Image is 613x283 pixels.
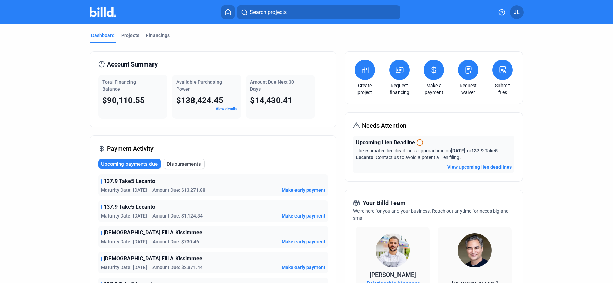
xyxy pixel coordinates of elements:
[510,5,524,19] button: JL
[362,121,406,130] span: Needs Attention
[101,264,147,271] span: Maturity Date: [DATE]
[102,79,136,92] span: Total Financing Balance
[102,96,145,105] span: $90,110.55
[107,144,154,153] span: Payment Activity
[104,177,155,185] span: 137.9 Take5 Lecanto
[104,203,155,211] span: 137.9 Take5 Lecanto
[458,233,492,267] img: Territory Manager
[456,82,480,96] a: Request waiver
[514,8,520,16] span: JL
[282,212,325,219] button: Make early payment
[491,82,514,96] a: Submit files
[356,148,498,160] span: The estimated lien deadline is approaching on for . Contact us to avoid a potential lien filing.
[250,79,294,92] span: Amount Due Next 30 Days
[282,264,325,271] button: Make early payment
[152,238,199,245] span: Amount Due: $730.46
[216,107,237,111] a: View details
[237,5,400,19] button: Search projects
[121,32,139,39] div: Projects
[101,161,158,167] span: Upcoming payments due
[370,271,416,278] span: [PERSON_NAME]
[376,233,410,267] img: Relationship Manager
[101,187,147,193] span: Maturity Date: [DATE]
[90,7,117,17] img: Billd Company Logo
[104,229,202,237] span: [DEMOGRAPHIC_DATA] Fill A Kissimmee
[451,148,465,153] span: [DATE]
[101,238,147,245] span: Maturity Date: [DATE]
[250,96,292,105] span: $14,430.41
[98,159,161,169] button: Upcoming payments due
[363,198,406,208] span: Your Billd Team
[250,8,287,16] span: Search projects
[152,212,203,219] span: Amount Due: $1,124.84
[146,32,170,39] div: Financings
[101,212,147,219] span: Maturity Date: [DATE]
[282,187,325,193] button: Make early payment
[422,82,446,96] a: Make a payment
[164,159,205,169] button: Disbursements
[152,187,205,193] span: Amount Due: $13,271.88
[91,32,115,39] div: Dashboard
[167,161,201,167] span: Disbursements
[176,96,223,105] span: $138,424.45
[353,82,377,96] a: Create project
[282,238,325,245] button: Make early payment
[107,60,158,69] span: Account Summary
[152,264,203,271] span: Amount Due: $2,871.44
[353,208,509,221] span: We're here for you and your business. Reach out anytime for needs big and small!
[388,82,411,96] a: Request financing
[447,164,512,170] button: View upcoming lien deadlines
[176,79,222,92] span: Available Purchasing Power
[104,254,202,263] span: [DEMOGRAPHIC_DATA] Fill A Kissimmee
[356,138,415,147] span: Upcoming Lien Deadline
